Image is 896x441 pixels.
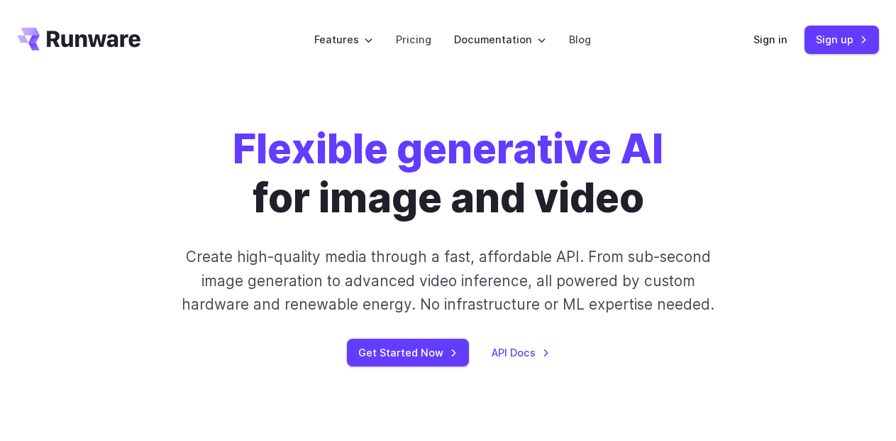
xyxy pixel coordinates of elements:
a: Sign in [753,31,787,48]
strong: Flexible generative AI [233,124,663,173]
label: Documentation [454,31,546,48]
a: Get Started Now [347,339,469,366]
a: Go to / [17,28,140,50]
a: Pricing [396,31,431,48]
a: Blog [569,31,591,48]
a: Sign up [804,26,879,53]
a: API Docs [492,344,550,361]
h1: for image and video [233,125,663,222]
label: Features [314,31,373,48]
p: Create high-quality media through a fast, affordable API. From sub-second image generation to adv... [172,245,724,316]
